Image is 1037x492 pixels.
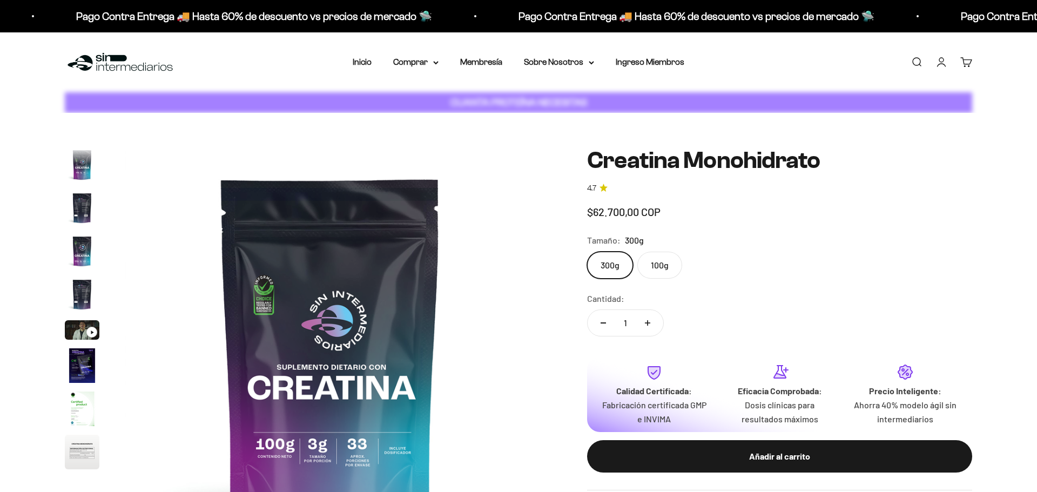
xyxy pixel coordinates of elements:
[587,292,624,306] label: Cantidad:
[393,55,439,69] summary: Comprar
[524,55,594,69] summary: Sobre Nosotros
[616,386,692,396] strong: Calidad Certificada:
[616,57,684,66] a: Ingreso Miembros
[625,233,644,247] span: 300g
[65,348,99,386] button: Ir al artículo 6
[65,277,99,315] button: Ir al artículo 4
[588,310,619,336] button: Reducir cantidad
[65,392,99,429] button: Ir al artículo 7
[65,191,99,225] img: Creatina Monohidrato
[65,234,99,272] button: Ir al artículo 3
[587,183,972,194] a: 4.74.7 de 5.0 estrellas
[587,440,972,473] button: Añadir al carrito
[65,348,99,383] img: Creatina Monohidrato
[353,57,372,66] a: Inicio
[65,191,99,228] button: Ir al artículo 2
[851,398,959,426] p: Ahorra 40% modelo ágil sin intermediarios
[65,277,99,312] img: Creatina Monohidrato
[65,320,99,343] button: Ir al artículo 5
[587,203,661,220] sale-price: $62.700,00 COP
[65,147,99,182] img: Creatina Monohidrato
[517,8,873,25] p: Pago Contra Entrega 🚚 Hasta 60% de descuento vs precios de mercado 🛸
[75,8,430,25] p: Pago Contra Entrega 🚚 Hasta 60% de descuento vs precios de mercado 🛸
[632,310,663,336] button: Aumentar cantidad
[587,233,621,247] legend: Tamaño:
[65,435,99,469] img: Creatina Monohidrato
[65,435,99,473] button: Ir al artículo 8
[869,386,941,396] strong: Precio Inteligente:
[65,392,99,426] img: Creatina Monohidrato
[738,386,822,396] strong: Eficacia Comprobada:
[609,449,951,463] div: Añadir al carrito
[587,183,596,194] span: 4.7
[65,147,99,185] button: Ir al artículo 1
[725,398,833,426] p: Dosis clínicas para resultados máximos
[65,234,99,268] img: Creatina Monohidrato
[450,97,587,108] strong: CUANTA PROTEÍNA NECESITAS
[600,398,708,426] p: Fabricación certificada GMP e INVIMA
[587,147,972,173] h1: Creatina Monohidrato
[460,57,502,66] a: Membresía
